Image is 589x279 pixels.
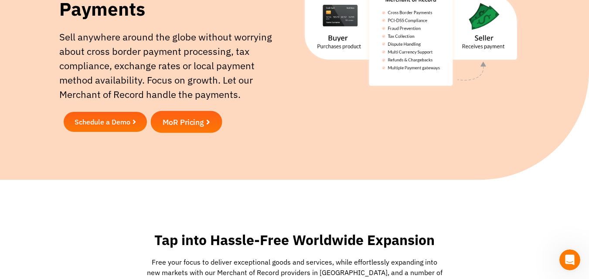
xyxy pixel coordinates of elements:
p: Sell anywhere around the globe without worrying about cross border payment processing, tax compli... [59,30,274,101]
a: Schedule a Demo [64,112,147,132]
span: MoR Pricing [163,118,204,126]
a: MoR Pricing [151,111,222,133]
iframe: Intercom live chat [559,249,580,270]
h2: Tap into Hassle-Free Worldwide Expansion [146,232,443,248]
span: Schedule a Demo [75,118,130,125]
